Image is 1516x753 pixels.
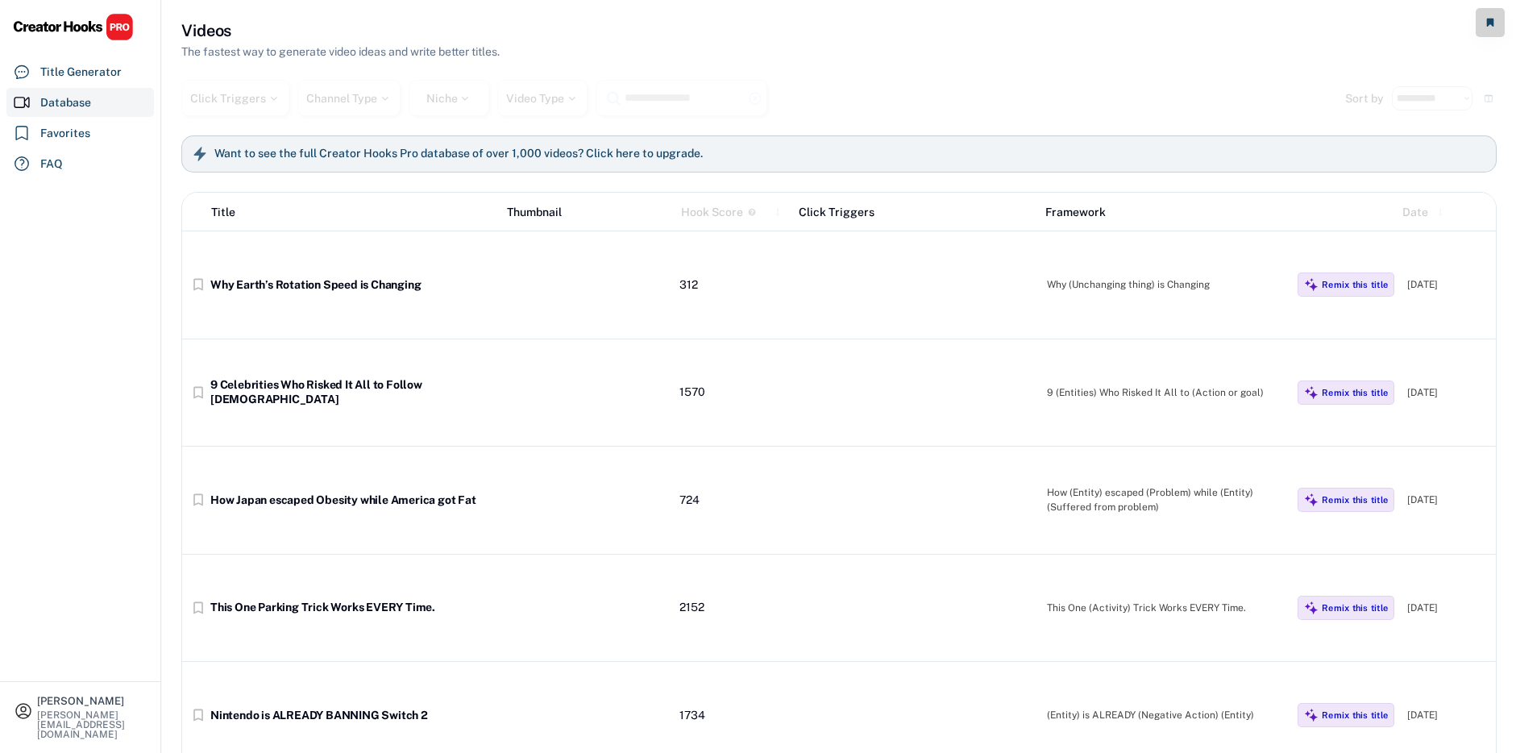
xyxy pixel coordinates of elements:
img: MagicMajor%20%28Purple%29.svg [1304,601,1319,615]
button: bookmark_border [190,707,206,723]
div: Date [1402,204,1428,221]
div: Title [211,204,235,221]
div: [PERSON_NAME] [37,696,147,706]
img: yH5BAEAAAAALAAAAAABAAEAAAIBRAA7 [505,239,667,331]
button: bookmark_border [190,492,206,508]
div: 9 (Entities) Who Risked It All to (Action or goal) [1047,385,1285,400]
div: 2152 [679,601,784,615]
div: Video Type [506,93,579,104]
img: yH5BAEAAAAALAAAAAABAAEAAAIBRAA7 [505,347,667,439]
div: This One Parking Trick Works EVERY Time. [210,601,492,615]
div: This One (Activity) Trick Works EVERY Time. [1047,601,1285,615]
div: Hook Score [681,204,743,221]
h6: Want to see the full Creator Hooks Pro database of over 1,000 videos? Click here to upgrade. [214,147,703,161]
div: [DATE] [1407,493,1488,507]
img: MagicMajor%20%28Purple%29.svg [1304,708,1319,722]
div: [DATE] [1407,277,1488,292]
div: Remix this title [1322,387,1388,398]
div: Why Earth’s Rotation Speed is Changing [210,278,492,293]
h3: Videos [181,19,231,42]
div: 312 [679,278,784,293]
img: CHPRO%20Logo.svg [13,13,134,41]
div: 9 Celebrities Who Risked It All to Follow [DEMOGRAPHIC_DATA] [210,378,492,406]
div: (Entity) is ALREADY (Negative Action) (Entity) [1047,708,1285,722]
button: highlight_remove [748,91,762,106]
div: Database [40,94,91,111]
img: MagicMajor%20%28Purple%29.svg [1304,493,1319,507]
img: yH5BAEAAAAALAAAAAABAAEAAAIBRAA7 [505,455,667,546]
div: Favorites [40,125,90,142]
button: bookmark_border [190,600,206,616]
img: yH5BAEAAAAALAAAAAABAAEAAAIBRAA7 [505,563,667,654]
div: Niche [426,93,472,104]
div: 1570 [679,385,784,400]
div: Framework [1045,204,1280,221]
img: MagicMajor%20%28Purple%29.svg [1304,277,1319,292]
div: Remix this title [1322,602,1388,614]
div: FAQ [40,156,63,173]
div: How Japan escaped Obesity while America got Fat [210,493,492,508]
div: How (Entity) escaped (Problem) while (Entity) (Suffered from problem) [1047,485,1285,514]
div: The fastest way to generate video ideas and write better titles. [181,44,500,60]
div: Thumbnail [507,204,668,221]
div: [DATE] [1407,601,1488,615]
div: [PERSON_NAME][EMAIL_ADDRESS][DOMAIN_NAME] [37,710,147,739]
div: Why (Unchanging thing) is Changing [1047,277,1285,292]
div: 1734 [679,709,784,723]
div: [DATE] [1407,385,1488,400]
div: Click Triggers [799,204,1033,221]
div: [DATE] [1407,708,1488,722]
img: MagicMajor%20%28Purple%29.svg [1304,385,1319,400]
div: Remix this title [1322,494,1388,505]
div: 724 [679,493,784,508]
div: Sort by [1345,93,1384,104]
div: Title Generator [40,64,122,81]
div: Click Triggers [190,93,280,104]
button: bookmark_border [190,385,206,401]
button: bookmark_border [190,277,206,293]
div: Nintendo is ALREADY BANNING Switch 2 [210,709,492,723]
div: Remix this title [1322,279,1388,290]
div: Remix this title [1322,709,1388,721]
div: Channel Type [306,93,392,104]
